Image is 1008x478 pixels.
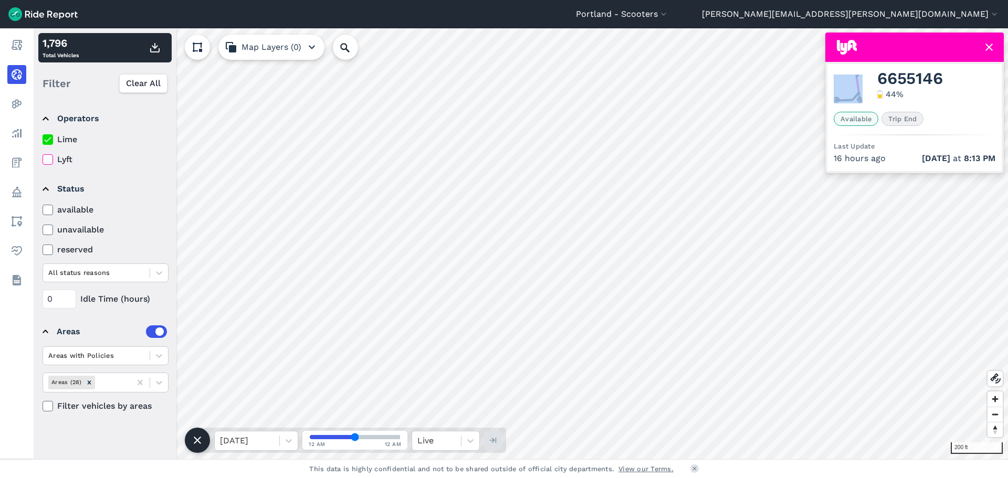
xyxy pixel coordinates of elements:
span: 6655146 [877,72,942,85]
button: Portland - Scooters [576,8,669,20]
div: 200 ft [951,442,1003,454]
a: Areas [7,212,26,231]
div: Idle Time (hours) [43,290,169,309]
div: Filter [38,67,172,100]
span: [DATE] [922,153,950,163]
button: Map Layers (0) [218,35,324,60]
label: unavailable [43,224,169,236]
div: Total Vehicles [43,35,79,60]
span: Last Update [834,142,875,150]
summary: Operators [43,104,167,133]
a: Fees [7,153,26,172]
a: Realtime [7,65,26,84]
button: [PERSON_NAME][EMAIL_ADDRESS][PERSON_NAME][DOMAIN_NAME] [702,8,1000,20]
div: Areas (28) [48,376,83,389]
img: Lyft scooter [834,75,863,103]
img: Lyft [837,40,857,55]
label: Lime [43,133,169,146]
span: Clear All [126,77,161,90]
button: Zoom in [988,391,1003,407]
summary: Areas [43,317,167,346]
input: Search Location or Vehicles [333,35,375,60]
span: 12 AM [309,440,325,448]
a: Heatmaps [7,94,26,113]
label: Lyft [43,153,169,166]
a: Datasets [7,271,26,290]
img: Ride Report [8,7,78,21]
a: Analyze [7,124,26,143]
label: available [43,204,169,216]
a: View our Terms. [618,464,674,474]
span: Trip End [881,112,923,126]
canvas: Map [34,28,1008,459]
button: Reset bearing to north [988,422,1003,437]
div: 1,796 [43,35,79,51]
label: Filter vehicles by areas [43,400,169,412]
div: Remove Areas (28) [83,376,95,389]
label: reserved [43,243,169,256]
div: 16 hours ago [834,152,995,165]
a: Policy [7,183,26,201]
div: Areas [57,325,167,338]
button: Clear All [119,74,167,93]
span: Available [834,112,878,126]
a: Health [7,241,26,260]
summary: Status [43,174,167,204]
div: 44 % [886,88,904,101]
span: 12 AM [385,440,402,448]
a: Report [7,36,26,55]
span: at [922,152,995,165]
button: Zoom out [988,407,1003,422]
span: 8:13 PM [964,153,995,163]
